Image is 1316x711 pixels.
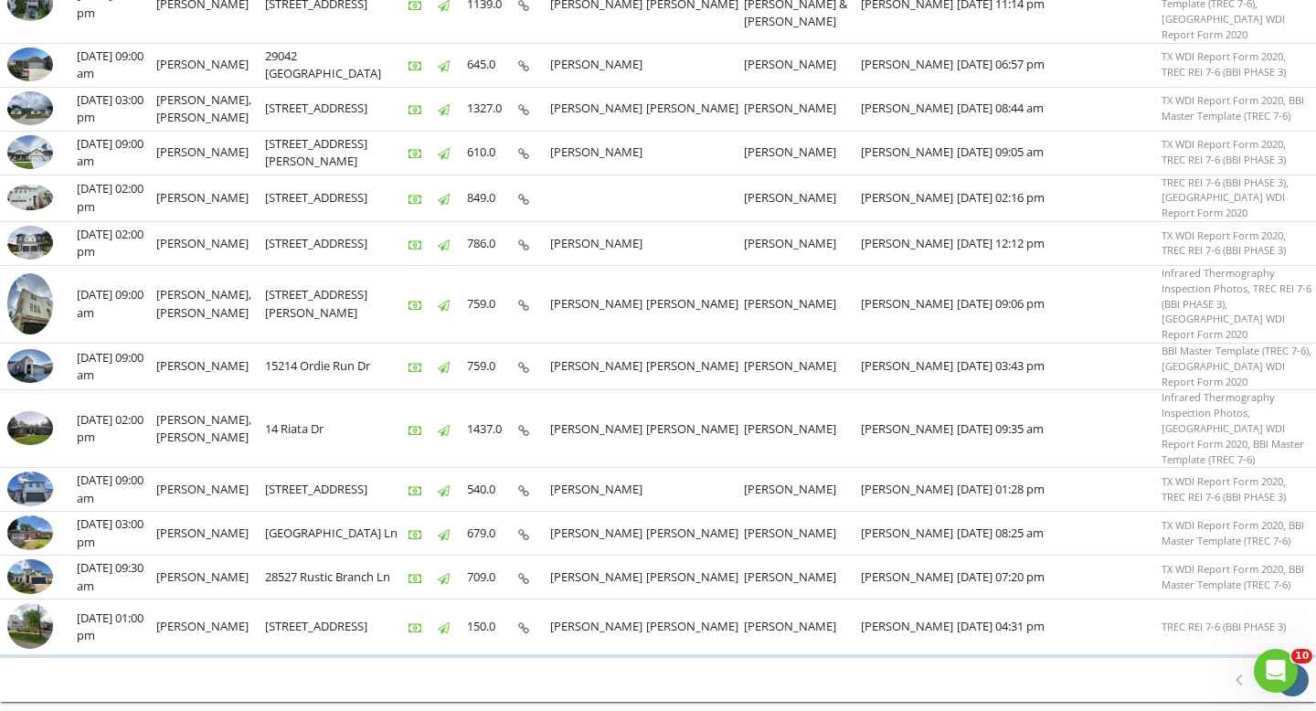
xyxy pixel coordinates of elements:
[744,221,861,265] td: [PERSON_NAME]
[744,600,861,655] td: [PERSON_NAME]
[861,87,957,131] td: [PERSON_NAME]
[1162,390,1304,465] span: Infrared Thermography Inspection Photos, [GEOGRAPHIC_DATA] WDI Report Form 2020, BBI Master Templ...
[156,43,265,87] td: [PERSON_NAME]
[957,221,1162,265] td: [DATE] 12:12 pm
[467,556,518,600] td: 709.0
[265,556,409,600] td: 28527 Rustic Branch Ln
[77,131,156,175] td: [DATE] 09:00 am
[1254,649,1298,693] iframe: Intercom live chat
[957,175,1162,221] td: [DATE] 02:16 pm
[265,600,409,655] td: [STREET_ADDRESS]
[265,131,409,175] td: [STREET_ADDRESS][PERSON_NAME]
[7,411,53,445] img: 9280734%2Fcover_photos%2FlzYVeI0oc8qjXZlaXdLr%2Fsmall.jpg
[156,600,265,655] td: [PERSON_NAME]
[744,512,861,556] td: [PERSON_NAME]
[265,512,409,556] td: [GEOGRAPHIC_DATA] Ln
[550,600,646,655] td: [PERSON_NAME]
[156,390,265,468] td: [PERSON_NAME], [PERSON_NAME]
[957,468,1162,512] td: [DATE] 01:28 pm
[7,91,53,125] img: 9307584%2Fcover_photos%2FO5XQdCisiggXGFry4sfz%2Fsmall.jpg
[467,43,518,87] td: 645.0
[156,512,265,556] td: [PERSON_NAME]
[744,265,861,343] td: [PERSON_NAME]
[646,600,745,655] td: [PERSON_NAME]
[1162,344,1311,388] span: BBI Master Template (TREC 7-6), [GEOGRAPHIC_DATA] WDI Report Form 2020
[550,221,646,265] td: [PERSON_NAME]
[861,43,957,87] td: [PERSON_NAME]
[156,343,265,389] td: [PERSON_NAME]
[861,556,957,600] td: [PERSON_NAME]
[1162,93,1304,122] span: TX WDI Report Form 2020, BBI Master Template (TREC 7-6)
[744,131,861,175] td: [PERSON_NAME]
[467,512,518,556] td: 679.0
[1162,175,1289,220] span: TREC REI 7-6 (BBI PHASE 3), [GEOGRAPHIC_DATA] WDI Report Form 2020
[265,343,409,389] td: 15214 Ordie Run Dr
[957,87,1162,131] td: [DATE] 08:44 am
[1162,266,1311,341] span: Infrared Thermography Inspection Photos, TREC REI 7-6 (BBI PHASE 3), [GEOGRAPHIC_DATA] WDI Report...
[7,226,53,260] img: 9282115%2Fcover_photos%2F7oyp5l7D6Qu892mi7Jlw%2Fsmall.jpg
[861,468,957,512] td: [PERSON_NAME]
[77,512,156,556] td: [DATE] 03:00 pm
[467,175,518,221] td: 849.0
[861,512,957,556] td: [PERSON_NAME]
[550,556,646,600] td: [PERSON_NAME]
[467,265,518,343] td: 759.0
[744,343,861,389] td: [PERSON_NAME]
[957,390,1162,468] td: [DATE] 09:35 am
[265,43,409,87] td: 29042 [GEOGRAPHIC_DATA]
[7,515,53,549] img: 9273118%2Fcover_photos%2FzJTtf6sdpBRZe14JvDpl%2Fsmall.jpg
[861,221,957,265] td: [PERSON_NAME]
[467,468,518,512] td: 540.0
[646,87,745,131] td: [PERSON_NAME]
[550,468,646,512] td: [PERSON_NAME]
[7,349,53,383] img: 9276957%2Fcover_photos%2FZuMM5hxv4PKjkyblDVsJ%2Fsmall.jpg
[265,87,409,131] td: [STREET_ADDRESS]
[467,131,518,175] td: 610.0
[957,43,1162,87] td: [DATE] 06:57 pm
[1162,518,1304,547] span: TX WDI Report Form 2020, BBI Master Template (TREC 7-6)
[861,265,957,343] td: [PERSON_NAME]
[77,343,156,389] td: [DATE] 09:00 am
[7,603,53,649] img: streetview
[550,131,646,175] td: [PERSON_NAME]
[265,221,409,265] td: [STREET_ADDRESS]
[550,265,646,343] td: [PERSON_NAME]
[156,131,265,175] td: [PERSON_NAME]
[467,390,518,468] td: 1437.0
[156,175,265,221] td: [PERSON_NAME]
[467,221,518,265] td: 786.0
[467,600,518,655] td: 150.0
[957,265,1162,343] td: [DATE] 09:06 pm
[265,175,409,221] td: [STREET_ADDRESS]
[861,175,957,221] td: [PERSON_NAME]
[744,175,861,221] td: [PERSON_NAME]
[1162,137,1286,166] span: TX WDI Report Form 2020, TREC REI 7-6 (BBI PHASE 3)
[77,390,156,468] td: [DATE] 02:00 pm
[7,185,53,210] img: 9283206%2Fcover_photos%2FyEpZu3pYw5vmMZeJokqB%2Fsmall.jpg
[957,343,1162,389] td: [DATE] 03:43 pm
[156,265,265,343] td: [PERSON_NAME], [PERSON_NAME]
[467,87,518,131] td: 1327.0
[1162,562,1304,591] span: TX WDI Report Form 2020, BBI Master Template (TREC 7-6)
[550,512,646,556] td: [PERSON_NAME]
[744,390,861,468] td: [PERSON_NAME]
[861,390,957,468] td: [PERSON_NAME]
[7,559,53,593] img: 9263019%2Fcover_photos%2FPRVwwjUvAemSUuI2upm0%2Fsmall.jpg
[550,390,646,468] td: [PERSON_NAME]
[744,87,861,131] td: [PERSON_NAME]
[957,556,1162,600] td: [DATE] 07:20 pm
[77,556,156,600] td: [DATE] 09:30 am
[77,87,156,131] td: [DATE] 03:00 pm
[550,43,646,87] td: [PERSON_NAME]
[156,468,265,512] td: [PERSON_NAME]
[861,600,957,655] td: [PERSON_NAME]
[550,343,646,389] td: [PERSON_NAME]
[265,265,409,343] td: [STREET_ADDRESS][PERSON_NAME]
[156,556,265,600] td: [PERSON_NAME]
[646,556,745,600] td: [PERSON_NAME]
[1162,228,1286,258] span: TX WDI Report Form 2020, TREC REI 7-6 (BBI PHASE 3)
[77,265,156,343] td: [DATE] 09:00 am
[265,468,409,512] td: [STREET_ADDRESS]
[265,390,409,468] td: 14 Riata Dr
[467,343,518,389] td: 759.0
